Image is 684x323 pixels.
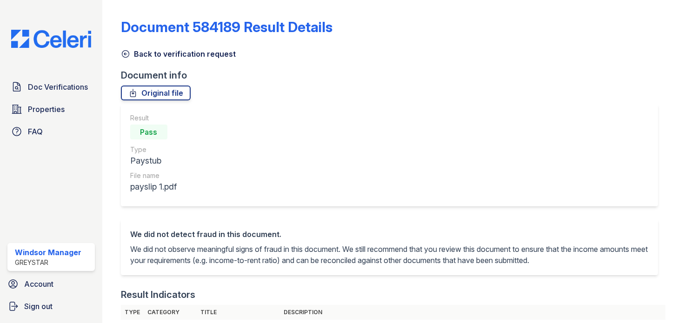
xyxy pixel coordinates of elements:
[130,154,177,167] div: Paystub
[130,244,649,266] p: We did not observe meaningful signs of fraud in this document. We still recommend that you review...
[144,305,197,320] th: Category
[121,19,332,35] a: Document 584189 Result Details
[7,122,95,141] a: FAQ
[15,247,81,258] div: Windsor Manager
[121,86,191,100] a: Original file
[130,113,177,123] div: Result
[4,275,99,293] a: Account
[121,48,236,59] a: Back to verification request
[4,297,99,316] a: Sign out
[7,100,95,119] a: Properties
[28,81,88,92] span: Doc Verifications
[121,69,665,82] div: Document info
[24,301,53,312] span: Sign out
[130,171,177,180] div: File name
[197,305,280,320] th: Title
[7,78,95,96] a: Doc Verifications
[130,180,177,193] div: payslip 1.pdf
[280,305,665,320] th: Description
[121,288,195,301] div: Result Indicators
[15,258,81,267] div: Greystar
[4,30,99,48] img: CE_Logo_Blue-a8612792a0a2168367f1c8372b55b34899dd931a85d93a1a3d3e32e68fde9ad4.png
[28,104,65,115] span: Properties
[24,278,53,290] span: Account
[121,305,144,320] th: Type
[28,126,43,137] span: FAQ
[130,125,167,139] div: Pass
[130,145,177,154] div: Type
[130,229,649,240] div: We did not detect fraud in this document.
